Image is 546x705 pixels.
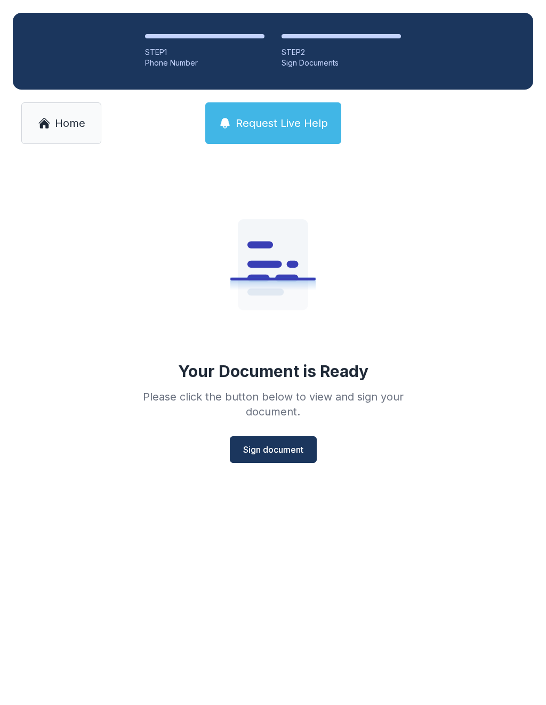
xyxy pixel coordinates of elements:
div: Phone Number [145,58,264,68]
div: Please click the button below to view and sign your document. [119,389,427,419]
div: Sign Documents [282,58,401,68]
div: STEP 2 [282,47,401,58]
span: Request Live Help [236,116,328,131]
span: Sign document [243,443,303,456]
span: Home [55,116,85,131]
div: STEP 1 [145,47,264,58]
div: Your Document is Ready [178,362,368,381]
